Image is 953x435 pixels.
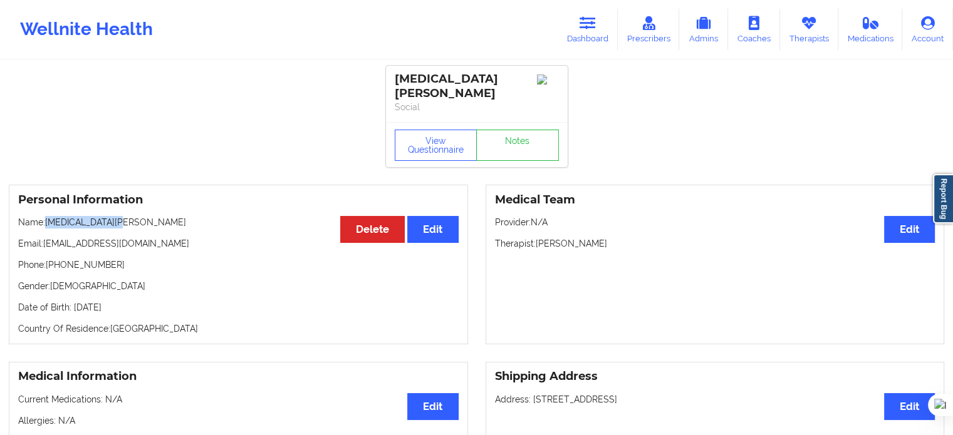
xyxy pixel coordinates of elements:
a: Therapists [780,9,838,50]
button: View Questionnaire [395,130,477,161]
button: Edit [884,393,935,420]
p: Country Of Residence: [GEOGRAPHIC_DATA] [18,322,459,335]
button: Edit [407,393,458,420]
a: Prescribers [618,9,680,50]
button: Edit [407,216,458,243]
p: Social [395,101,559,113]
h3: Medical Information [18,369,459,384]
p: Gender: [DEMOGRAPHIC_DATA] [18,280,459,292]
a: Medications [838,9,903,50]
p: Address: [STREET_ADDRESS] [495,393,935,406]
h3: Personal Information [18,193,459,207]
a: Notes [476,130,559,161]
div: [MEDICAL_DATA][PERSON_NAME] [395,72,559,101]
a: Admins [679,9,728,50]
p: Current Medications: N/A [18,393,459,406]
button: Edit [884,216,935,243]
a: Dashboard [558,9,618,50]
p: Phone: [PHONE_NUMBER] [18,258,459,271]
a: Report Bug [933,174,953,223]
a: Coaches [728,9,780,50]
p: Provider: N/A [495,216,935,228]
h3: Shipping Address [495,369,935,384]
p: Therapist: [PERSON_NAME] [495,237,935,250]
p: Date of Birth: [DATE] [18,301,459,314]
p: Name: [MEDICAL_DATA][PERSON_NAME] [18,216,459,228]
button: Delete [340,216,405,243]
p: Email: [EMAIL_ADDRESS][DOMAIN_NAME] [18,237,459,250]
img: Image%2Fplaceholer-image.png [537,74,559,84]
h3: Medical Team [495,193,935,207]
p: Allergies: N/A [18,414,459,427]
a: Account [902,9,953,50]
